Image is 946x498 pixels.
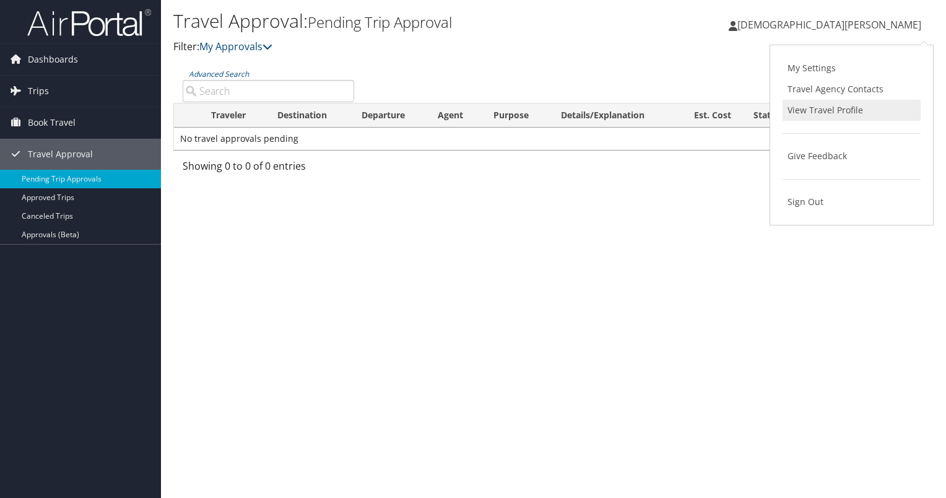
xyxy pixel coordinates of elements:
a: Advanced Search [189,69,249,79]
span: [DEMOGRAPHIC_DATA][PERSON_NAME] [737,18,921,32]
th: Purpose [482,103,549,128]
a: View Travel Profile [783,100,921,121]
a: My Approvals [199,40,272,53]
a: Travel Agency Contacts [783,79,921,100]
span: Dashboards [28,44,78,75]
p: Filter: [173,39,680,55]
a: My Settings [783,58,921,79]
a: Give Feedback [783,146,921,167]
a: [DEMOGRAPHIC_DATA][PERSON_NAME] [729,6,934,43]
th: Destination: activate to sort column ascending [266,103,350,128]
span: Book Travel [28,107,76,138]
th: Est. Cost: activate to sort column ascending [673,103,742,128]
th: Status: activate to sort column ascending [742,103,800,128]
span: Trips [28,76,49,107]
a: Sign Out [783,191,921,212]
img: airportal-logo.png [27,8,151,37]
h1: Travel Approval: [173,8,680,34]
th: Departure: activate to sort column ascending [350,103,427,128]
th: Details/Explanation [550,103,673,128]
input: Advanced Search [183,80,354,102]
div: Showing 0 to 0 of 0 entries [183,159,354,180]
span: Travel Approval [28,139,93,170]
th: Agent [427,103,482,128]
small: Pending Trip Approval [308,12,452,32]
th: Traveler: activate to sort column ascending [200,103,266,128]
td: No travel approvals pending [174,128,933,150]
